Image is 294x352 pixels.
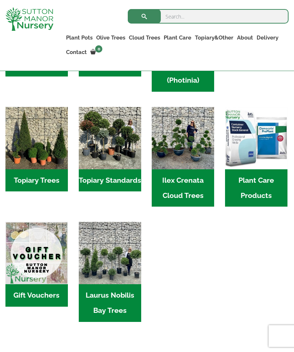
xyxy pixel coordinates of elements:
h2: Topiary Trees [5,169,68,192]
a: About [235,33,255,43]
h2: Laurus Nobilis Bay Trees [79,284,141,322]
img: Home - 9CE163CB 973F 4905 8AD5 A9A890F87D43 [152,107,214,169]
a: Visit product category Laurus Nobilis Bay Trees [79,222,141,322]
a: Topiary&Other [193,33,235,43]
h2: Plant Care Products [225,169,287,207]
a: Delivery [255,33,280,43]
a: Visit product category Topiary Standards [79,107,141,192]
a: Plant Pots [64,33,94,43]
span: 0 [95,45,102,53]
img: Home - MAIN [5,222,68,284]
img: Home - IMG 5945 [79,222,141,284]
img: Home - IMG 5223 [79,107,141,169]
h2: Gift Vouchers [5,284,68,307]
a: Contact [64,47,89,57]
a: Plant Care [162,33,193,43]
h2: Topiary Standards [79,169,141,192]
a: Olive Trees [94,33,127,43]
a: Visit product category Plant Care Products [225,107,287,207]
a: Visit product category Gift Vouchers [5,222,68,307]
a: Cloud Trees [127,33,162,43]
h2: Ilex Crenata Cloud Trees [152,169,214,207]
img: Home - food and soil [225,107,287,169]
img: Home - C8EC7518 C483 4BAA AA61 3CAAB1A4C7C4 1 201 a [5,107,68,169]
a: Visit product category Topiary Trees [5,107,68,192]
a: 0 [89,47,105,57]
input: Search... [128,9,289,24]
img: logo [5,7,53,31]
a: Visit product category Ilex Crenata Cloud Trees [152,107,214,207]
